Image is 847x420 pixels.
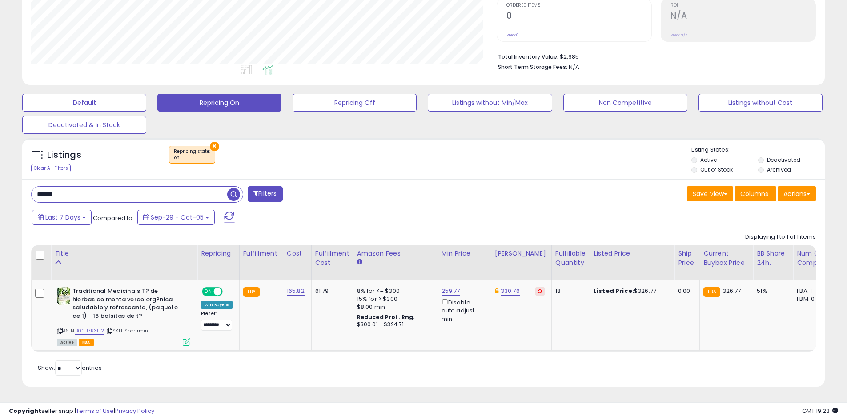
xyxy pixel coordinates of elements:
small: Prev: N/A [670,32,688,38]
div: seller snap | | [9,407,154,416]
div: $8.00 min [357,303,431,311]
span: ROI [670,3,815,8]
div: 61.79 [315,287,346,295]
div: Clear All Filters [31,164,71,172]
button: Deactivated & In Stock [22,116,146,134]
div: Num of Comp. [797,249,829,268]
div: Displaying 1 to 1 of 1 items [745,233,816,241]
small: FBA [243,287,260,297]
span: OFF [221,288,236,296]
div: Fulfillment Cost [315,249,349,268]
strong: Copyright [9,407,41,415]
span: 326.77 [723,287,741,295]
b: Reduced Prof. Rng. [357,313,415,321]
span: Columns [740,189,768,198]
div: Fulfillable Quantity [555,249,586,268]
li: $2,985 [498,51,809,61]
div: Amazon Fees [357,249,434,258]
span: Compared to: [93,214,134,222]
label: Deactivated [767,156,800,164]
a: B001I7R3H2 [75,327,104,335]
span: Last 7 Days [45,213,80,222]
h2: 0 [506,11,651,23]
small: Amazon Fees. [357,258,362,266]
b: Listed Price: [594,287,634,295]
div: Min Price [442,249,487,258]
label: Active [700,156,717,164]
div: FBA: 1 [797,287,826,295]
button: Last 7 Days [32,210,92,225]
p: Listing States: [691,146,825,154]
div: 51% [757,287,786,295]
div: Title [55,249,193,258]
b: Short Term Storage Fees: [498,63,567,71]
div: FBM: 0 [797,295,826,303]
h5: Listings [47,149,81,161]
div: Ship Price [678,249,696,268]
label: Archived [767,166,791,173]
div: Fulfillment [243,249,279,258]
div: $326.77 [594,287,667,295]
span: Repricing state : [174,148,210,161]
small: FBA [703,287,720,297]
div: Listed Price [594,249,670,258]
div: [PERSON_NAME] [495,249,548,258]
span: All listings currently available for purchase on Amazon [57,339,77,346]
div: 15% for > $300 [357,295,431,303]
a: Terms of Use [76,407,114,415]
button: Save View [687,186,733,201]
button: Listings without Cost [698,94,823,112]
a: 165.82 [287,287,305,296]
span: N/A [569,63,579,71]
div: 8% for <= $300 [357,287,431,295]
div: Current Buybox Price [703,249,749,268]
div: 0.00 [678,287,693,295]
button: Repricing Off [293,94,417,112]
button: Actions [778,186,816,201]
a: Privacy Policy [115,407,154,415]
small: Prev: 0 [506,32,519,38]
button: Listings without Min/Max [428,94,552,112]
span: Show: entries [38,364,102,372]
div: 18 [555,287,583,295]
button: Non Competitive [563,94,687,112]
div: on [174,155,210,161]
button: Filters [248,186,282,202]
button: Repricing On [157,94,281,112]
b: Total Inventory Value: [498,53,558,60]
span: Ordered Items [506,3,651,8]
div: Repricing [201,249,236,258]
button: Default [22,94,146,112]
span: ON [203,288,214,296]
img: 51kL7gLleXL._SL40_.jpg [57,287,70,305]
div: Win BuyBox [201,301,233,309]
button: × [210,142,219,151]
span: | SKU: Spearmint [105,327,150,334]
div: Cost [287,249,308,258]
button: Sep-29 - Oct-05 [137,210,215,225]
div: Preset: [201,311,233,331]
label: Out of Stock [700,166,733,173]
b: Traditional Medicinals T? de hierbas de menta verde org?nica, saludable y refrescante, (paquete d... [72,287,181,322]
div: $300.01 - $324.71 [357,321,431,328]
span: FBA [79,339,94,346]
div: Disable auto adjust min [442,297,484,323]
a: 330.76 [501,287,520,296]
a: 259.77 [442,287,460,296]
button: Columns [735,186,776,201]
span: Sep-29 - Oct-05 [151,213,204,222]
div: ASIN: [57,287,190,345]
h2: N/A [670,11,815,23]
div: BB Share 24h. [757,249,789,268]
span: 2025-10-13 19:23 GMT [802,407,838,415]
